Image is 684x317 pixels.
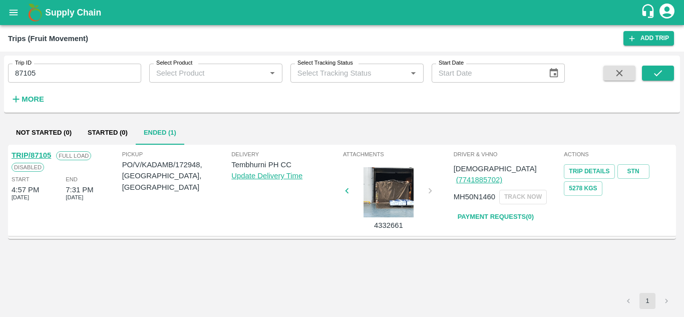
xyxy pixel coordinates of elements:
input: Select Tracking Status [293,67,391,80]
div: account of current user [658,2,676,23]
a: Update Delivery Time [231,172,302,180]
p: MH50N1460 [454,191,495,202]
strong: More [22,95,44,103]
span: End [66,175,78,184]
label: Start Date [439,59,464,67]
img: logo [25,3,45,23]
b: Supply Chain [45,8,101,18]
label: Select Tracking Status [297,59,353,67]
span: Disabled [12,163,44,172]
a: (7741885702) [456,176,502,184]
button: Choose date [544,64,563,83]
button: More [8,91,47,108]
div: 4:57 PM [12,184,39,195]
label: Trip ID [15,59,32,67]
button: Open [407,67,420,80]
span: Start [12,175,29,184]
button: Open [266,67,279,80]
a: Payment Requests(0) [454,208,538,226]
input: Enter Trip ID [8,64,141,83]
div: Trips (Fruit Movement) [8,32,88,45]
a: TRIP/87105 [12,151,51,159]
a: Add Trip [623,31,674,46]
span: Actions [564,150,672,159]
span: Delivery [231,150,341,159]
span: Full Load [56,151,91,160]
input: Start Date [432,64,541,83]
span: Attachments [343,150,452,159]
nav: pagination navigation [619,293,676,309]
span: Driver & VHNo [454,150,562,159]
button: Started (0) [80,121,136,145]
span: [DEMOGRAPHIC_DATA] [454,165,537,173]
button: Ended (1) [136,121,184,145]
p: PO/V/KADAMB/172948, [GEOGRAPHIC_DATA], [GEOGRAPHIC_DATA] [122,159,232,193]
div: customer-support [640,4,658,22]
button: page 1 [639,293,655,309]
span: [DATE] [66,193,83,202]
span: [DATE] [12,193,29,202]
button: Not Started (0) [8,121,80,145]
p: Tembhurni PH CC [231,159,341,170]
a: STN [617,164,649,179]
button: 5278 Kgs [564,181,602,196]
p: 4332661 [351,220,426,231]
div: 7:31 PM [66,184,93,195]
a: Trip Details [564,164,614,179]
label: Select Product [156,59,192,67]
input: Select Product [152,67,263,80]
a: Supply Chain [45,6,640,20]
span: Pickup [122,150,232,159]
button: open drawer [2,1,25,24]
